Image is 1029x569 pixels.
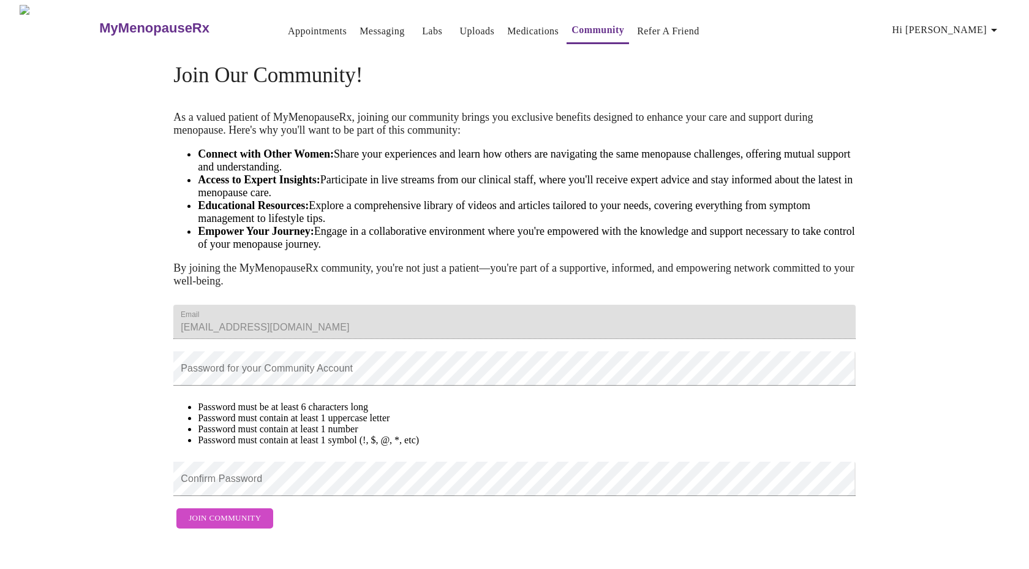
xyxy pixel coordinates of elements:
[198,225,314,237] strong: Empower Your Journey:
[198,435,856,446] li: Password must contain at least 1 symbol (!, $, @, *, etc)
[173,111,856,137] p: As a valued patient of MyMenopauseRx, joining our community brings you exclusive benefits designe...
[20,5,98,51] img: MyMenopauseRx Logo
[360,23,404,40] a: Messaging
[98,7,258,50] a: MyMenopauseRx
[198,424,856,435] li: Password must contain at least 1 number
[413,19,452,44] button: Labs
[99,20,209,36] h3: MyMenopauseRx
[502,19,563,44] button: Medications
[198,174,320,186] strong: Access to Expert Insights:
[176,508,273,529] button: Join Community
[198,148,334,160] strong: Connect with Other Women:
[888,18,1006,42] button: Hi [PERSON_NAME]
[198,402,856,413] li: Password must be at least 6 characters long
[892,21,1001,39] span: Hi [PERSON_NAME]
[198,199,309,212] strong: Educational Resources:
[455,19,500,44] button: Uploads
[173,262,856,288] p: By joining the MyMenopauseRx community, you're not just a patient—you're part of a supportive, in...
[460,23,495,40] a: Uploads
[632,19,704,44] button: Refer a Friend
[173,63,856,88] h4: Join Our Community!
[571,21,624,39] a: Community
[283,19,352,44] button: Appointments
[567,18,629,44] button: Community
[422,23,442,40] a: Labs
[189,511,261,525] span: Join Community
[288,23,347,40] a: Appointments
[198,225,856,251] li: Engage in a collaborative environment where you're empowered with the knowledge and support neces...
[507,23,559,40] a: Medications
[355,19,409,44] button: Messaging
[198,199,856,225] li: Explore a comprehensive library of videos and articles tailored to your needs, covering everythin...
[198,174,856,199] li: Participate in live streams from our clinical staff, where you'll receive expert advice and stay ...
[637,23,699,40] a: Refer a Friend
[198,413,856,424] li: Password must contain at least 1 uppercase letter
[198,148,856,174] li: Share your experiences and learn how others are navigating the same menopause challenges, offerin...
